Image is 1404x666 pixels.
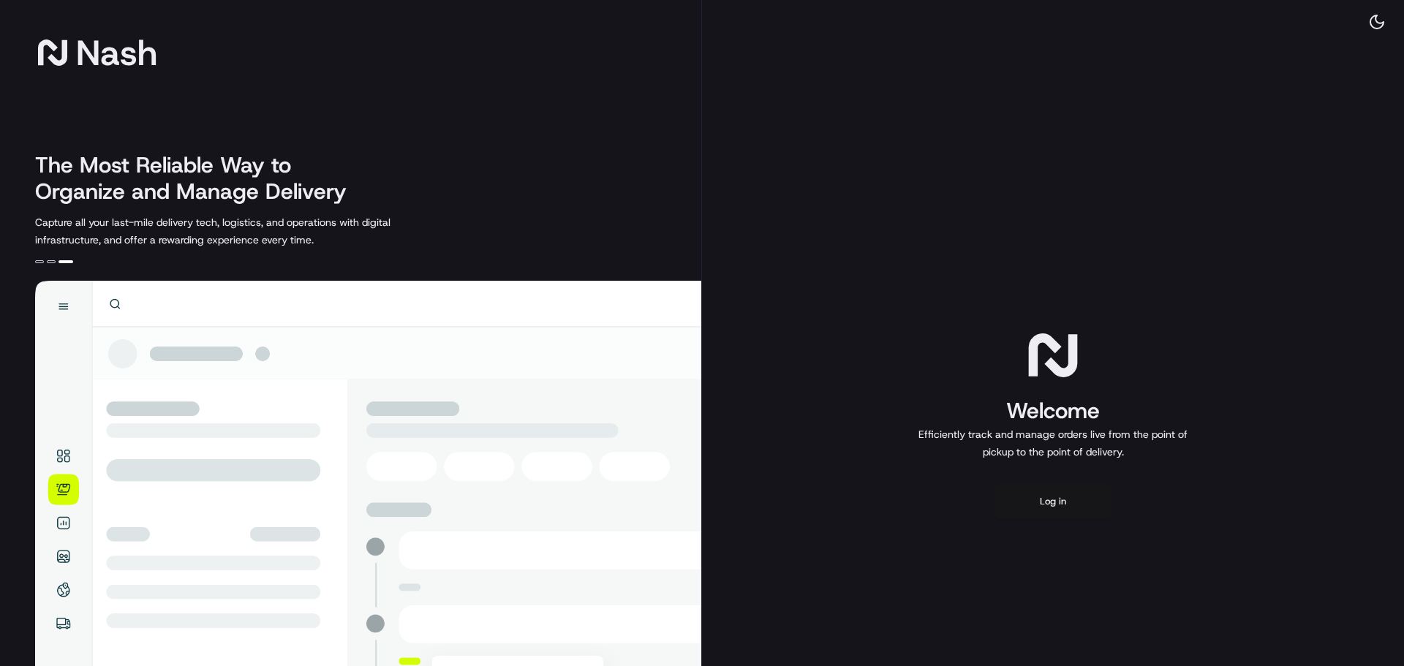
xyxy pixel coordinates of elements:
[76,38,157,67] span: Nash
[994,484,1111,519] button: Log in
[35,213,456,249] p: Capture all your last-mile delivery tech, logistics, and operations with digital infrastructure, ...
[913,425,1193,461] p: Efficiently track and manage orders live from the point of pickup to the point of delivery.
[913,396,1193,425] h1: Welcome
[35,152,363,205] h2: The Most Reliable Way to Organize and Manage Delivery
